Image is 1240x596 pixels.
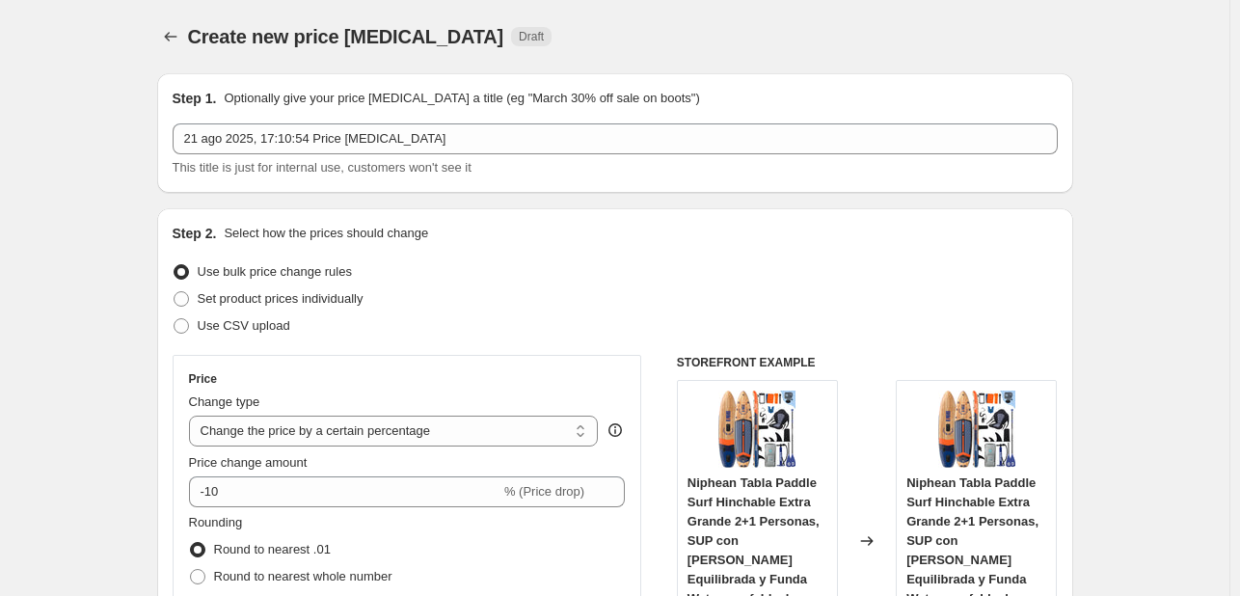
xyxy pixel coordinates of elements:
span: Create new price [MEDICAL_DATA] [188,26,504,47]
h6: STOREFRONT EXAMPLE [677,355,1058,370]
span: Rounding [189,515,243,529]
h3: Price [189,371,217,387]
input: 30% off holiday sale [173,123,1058,154]
input: -15 [189,476,500,507]
span: Change type [189,394,260,409]
span: % (Price drop) [504,484,584,499]
span: This title is just for internal use, customers won't see it [173,160,472,175]
span: Set product prices individually [198,291,364,306]
span: Draft [519,29,544,44]
h2: Step 2. [173,224,217,243]
img: 81d8aLgMXWL._AC_SL1500_80x.jpg [718,391,795,468]
div: help [606,420,625,440]
button: Price change jobs [157,23,184,50]
h2: Step 1. [173,89,217,108]
img: 81d8aLgMXWL._AC_SL1500_80x.jpg [938,391,1015,468]
span: Use CSV upload [198,318,290,333]
span: Price change amount [189,455,308,470]
p: Optionally give your price [MEDICAL_DATA] a title (eg "March 30% off sale on boots") [224,89,699,108]
p: Select how the prices should change [224,224,428,243]
span: Use bulk price change rules [198,264,352,279]
span: Round to nearest whole number [214,569,392,583]
span: Round to nearest .01 [214,542,331,556]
